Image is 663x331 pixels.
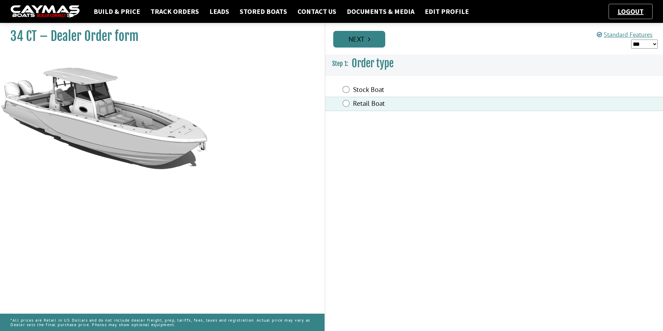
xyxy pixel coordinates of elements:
h1: 34 CT – Dealer Order form [10,28,307,44]
a: Build & Price [90,7,144,16]
a: Documents & Media [343,7,418,16]
p: *All prices are Retail in US Dollars and do not include dealer freight, prep, tariffs, fees, taxe... [10,314,314,330]
a: Leads [206,7,233,16]
img: caymas-dealer-connect-2ed40d3bc7270c1d8d7ffb4b79bf05adc795679939227970def78ec6f6c03838.gif [10,5,80,18]
a: Contact Us [294,7,340,16]
ul: Pagination [331,30,663,48]
label: Stock Boat [353,85,539,95]
a: Stored Boats [236,7,291,16]
label: Retail Boat [353,99,539,109]
a: Next [333,31,385,48]
a: Edit Profile [421,7,472,16]
a: Track Orders [147,7,203,16]
h3: Order type [325,51,663,76]
a: Logout [614,7,647,16]
a: Standard Features [597,31,653,39]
